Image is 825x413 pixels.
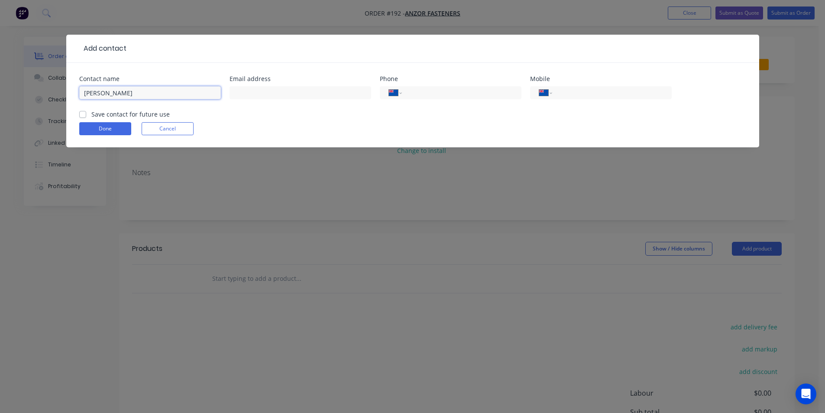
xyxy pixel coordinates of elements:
div: Email address [230,76,371,82]
button: Done [79,122,131,135]
div: Mobile [530,76,672,82]
div: Open Intercom Messenger [796,384,816,404]
div: Phone [380,76,521,82]
button: Cancel [142,122,194,135]
div: Add contact [79,43,126,54]
div: Contact name [79,76,221,82]
label: Save contact for future use [91,110,170,119]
